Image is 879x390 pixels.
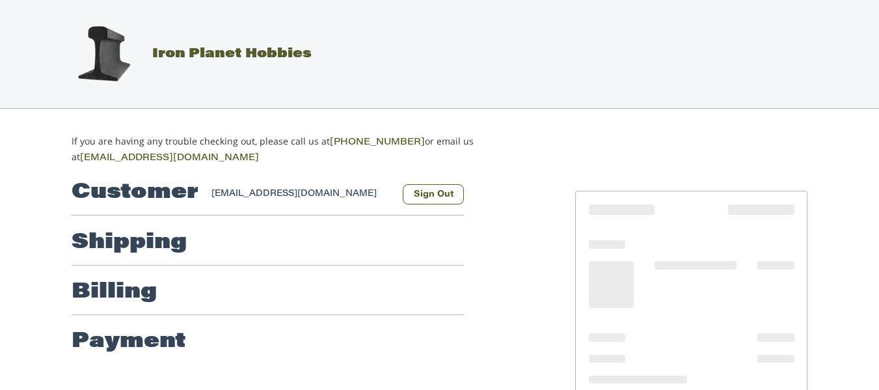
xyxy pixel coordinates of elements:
p: If you are having any trouble checking out, please call us at or email us at [72,134,515,165]
div: [EMAIL_ADDRESS][DOMAIN_NAME] [211,188,390,204]
a: [PHONE_NUMBER] [330,138,425,147]
h2: Billing [72,279,157,305]
a: [EMAIL_ADDRESS][DOMAIN_NAME] [80,154,259,163]
button: Sign Out [403,184,464,204]
h2: Shipping [72,230,187,256]
a: Iron Planet Hobbies [58,48,312,61]
img: Iron Planet Hobbies [71,21,136,87]
span: Iron Planet Hobbies [152,48,312,61]
h2: Payment [72,329,186,355]
h2: Customer [72,180,198,206]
